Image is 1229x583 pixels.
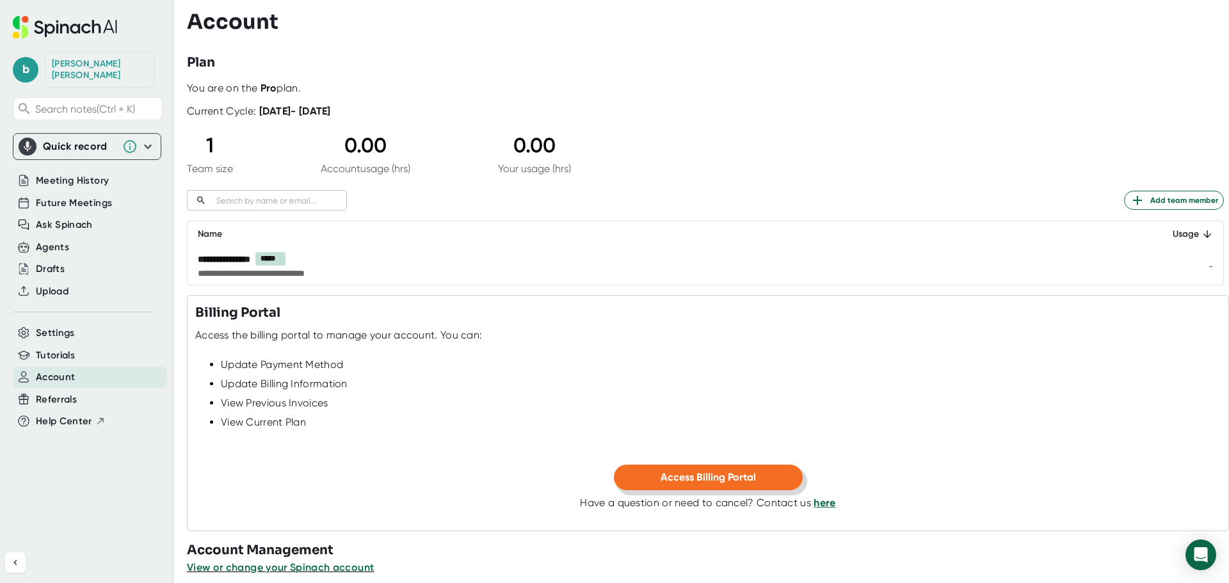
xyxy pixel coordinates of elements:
[198,227,1136,242] div: Name
[187,82,1224,95] div: You are on the plan.
[36,414,106,429] button: Help Center
[187,561,374,573] span: View or change your Spinach account
[1124,191,1224,210] button: Add team member
[52,58,148,81] div: Byron Abels-Smit
[221,416,1221,429] div: View Current Plan
[221,397,1221,410] div: View Previous Invoices
[36,326,75,340] button: Settings
[36,370,75,385] button: Account
[43,140,116,153] div: Quick record
[1185,539,1216,570] div: Open Intercom Messenger
[498,133,571,157] div: 0.00
[195,329,482,342] div: Access the billing portal to manage your account. You can:
[36,173,109,188] button: Meeting History
[187,133,233,157] div: 1
[36,218,93,232] button: Ask Spinach
[1130,193,1218,208] span: Add team member
[36,414,92,429] span: Help Center
[498,163,571,175] div: Your usage (hrs)
[36,240,69,255] button: Agents
[661,471,756,483] span: Access Billing Portal
[187,105,331,118] div: Current Cycle:
[211,193,347,208] input: Search by name or email...
[36,284,68,299] button: Upload
[261,82,277,94] b: Pro
[221,358,1221,371] div: Update Payment Method
[187,541,1229,560] h3: Account Management
[1146,247,1223,285] td: -
[36,196,112,211] button: Future Meetings
[5,552,26,573] button: Collapse sidebar
[187,560,374,575] button: View or change your Spinach account
[35,103,159,115] span: Search notes (Ctrl + K)
[221,378,1221,390] div: Update Billing Information
[321,133,410,157] div: 0.00
[187,163,233,175] div: Team size
[814,497,835,509] a: here
[195,303,280,323] h3: Billing Portal
[321,163,410,175] div: Account usage (hrs)
[36,348,75,363] button: Tutorials
[259,105,331,117] b: [DATE] - [DATE]
[1156,227,1213,242] div: Usage
[13,57,38,83] span: b
[36,392,77,407] button: Referrals
[36,262,65,276] button: Drafts
[187,53,215,72] h3: Plan
[614,465,803,490] button: Access Billing Portal
[580,497,835,509] div: Have a question or need to cancel? Contact us
[187,10,278,34] h3: Account
[19,134,156,159] div: Quick record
